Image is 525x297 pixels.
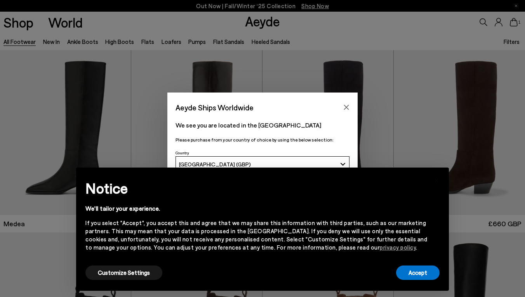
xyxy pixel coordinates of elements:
[176,101,254,114] span: Aeyde Ships Worldwide
[434,173,439,185] span: ×
[85,178,427,198] h2: Notice
[179,161,251,168] span: [GEOGRAPHIC_DATA] (GBP)
[396,266,440,280] button: Accept
[85,204,427,213] div: We'll tailor your experience.
[176,150,189,155] span: Country
[427,170,446,189] button: Close this notice
[85,266,162,280] button: Customize Settings
[176,136,349,143] p: Please purchase from your country of choice by using the below selection:
[85,219,427,252] div: If you select "Accept", you accept this and agree that we may share this information with third p...
[380,244,416,251] a: privacy policy
[176,121,349,130] p: We see you are located in the [GEOGRAPHIC_DATA]
[341,101,352,113] button: Close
